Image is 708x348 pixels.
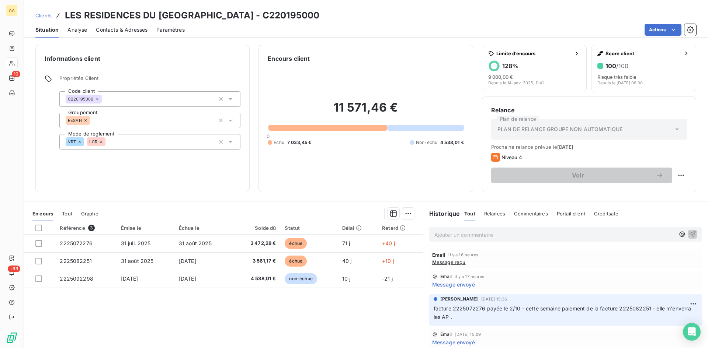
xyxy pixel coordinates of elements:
[448,253,478,257] span: il y a 16 heures
[68,118,82,123] span: RESAH
[65,9,319,22] h3: LES RESIDENCES DU [GEOGRAPHIC_DATA] - C220195000
[6,332,18,344] img: Logo LeanPay
[484,211,505,217] span: Relances
[237,240,276,247] span: 3 472,28 €
[45,54,240,63] h6: Informations client
[105,138,111,145] input: Ajouter une valeur
[605,62,628,70] h6: 100
[35,26,59,34] span: Situation
[179,240,212,246] span: 31 août 2025
[121,240,151,246] span: 31 juil. 2025
[683,323,701,341] div: Open Intercom Messenger
[179,275,196,282] span: [DATE]
[285,238,307,249] span: échue
[60,225,112,231] div: Référence
[32,211,53,217] span: En cours
[8,266,20,272] span: +99
[645,24,681,36] button: Actions
[382,240,395,246] span: +40 j
[496,50,571,56] span: Limite d’encours
[416,139,437,146] span: Non-échu
[432,259,466,265] span: Message reçu
[440,139,464,146] span: 4 538,01 €
[502,62,518,70] h6: 128 %
[423,209,460,218] h6: Historique
[594,211,619,217] span: Creditsafe
[434,305,693,320] span: facture 2225072276 payée le 2/10 - cette semaine paiement de la facture 2225082251 - elle m'enver...
[591,45,696,92] button: Score client100/100Risque très faibleDepuis le [DATE] 08:00
[382,275,393,282] span: -21 j
[89,140,97,144] span: LCR
[464,211,475,217] span: Tout
[268,100,464,122] h2: 11 571,46 €
[616,62,628,70] span: /100
[491,144,687,150] span: Prochaine relance prévue le
[179,225,228,231] div: Échue le
[342,275,351,282] span: 10 j
[68,97,94,101] span: C220195000
[497,126,623,133] span: PLAN DE RELANCE GROUPE NON AUTOMATIQUE
[342,258,352,264] span: 40 j
[237,275,276,282] span: 4 538,01 €
[491,106,687,115] h6: Relance
[382,225,419,231] div: Retard
[440,274,452,279] span: Email
[287,139,312,146] span: 7 033,45 €
[557,211,585,217] span: Portail client
[488,81,544,85] span: Depuis le 14 janv. 2025, 11:41
[455,332,481,337] span: [DATE] 15:09
[59,75,240,85] span: Propriétés Client
[90,117,96,124] input: Ajouter une valeur
[81,211,98,217] span: Graphe
[121,225,170,231] div: Émise le
[268,54,310,63] h6: Encours client
[455,274,484,279] span: il y a 17 heures
[60,258,92,264] span: 2225082251
[179,258,196,264] span: [DATE]
[67,26,87,34] span: Analyse
[68,140,76,144] span: VRT
[237,225,276,231] div: Solde dû
[440,332,452,337] span: Email
[502,154,522,160] span: Niveau 4
[432,338,475,346] span: Message envoyé
[440,296,478,302] span: [PERSON_NAME]
[432,281,475,288] span: Message envoyé
[60,275,93,282] span: 2225092298
[62,211,72,217] span: Tout
[35,13,52,18] span: Clients
[60,240,93,246] span: 2225072276
[102,96,108,102] input: Ajouter une valeur
[285,273,317,284] span: non-échue
[121,258,154,264] span: 31 août 2025
[481,297,507,301] span: [DATE] 15:36
[96,26,147,34] span: Contacts & Adresses
[342,240,350,246] span: 71 j
[482,45,587,92] button: Limite d’encours128%9 000,00 €Depuis le 14 janv. 2025, 11:41
[121,275,138,282] span: [DATE]
[488,74,513,80] span: 9 000,00 €
[285,225,333,231] div: Statut
[605,50,680,56] span: Score client
[597,81,643,85] span: Depuis le [DATE] 08:00
[342,225,373,231] div: Délai
[274,139,284,146] span: Échu
[491,168,672,183] button: Voir
[6,4,18,16] div: AA
[500,172,656,178] span: Voir
[12,71,20,77] span: 10
[156,26,185,34] span: Paramètres
[88,225,95,231] span: 3
[382,258,394,264] span: +10 j
[557,144,574,150] span: [DATE]
[285,256,307,267] span: échue
[35,12,52,19] a: Clients
[267,133,270,139] span: 0
[514,211,548,217] span: Commentaires
[597,74,636,80] span: Risque très faible
[432,252,446,258] span: Email
[237,257,276,265] span: 3 561,17 €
